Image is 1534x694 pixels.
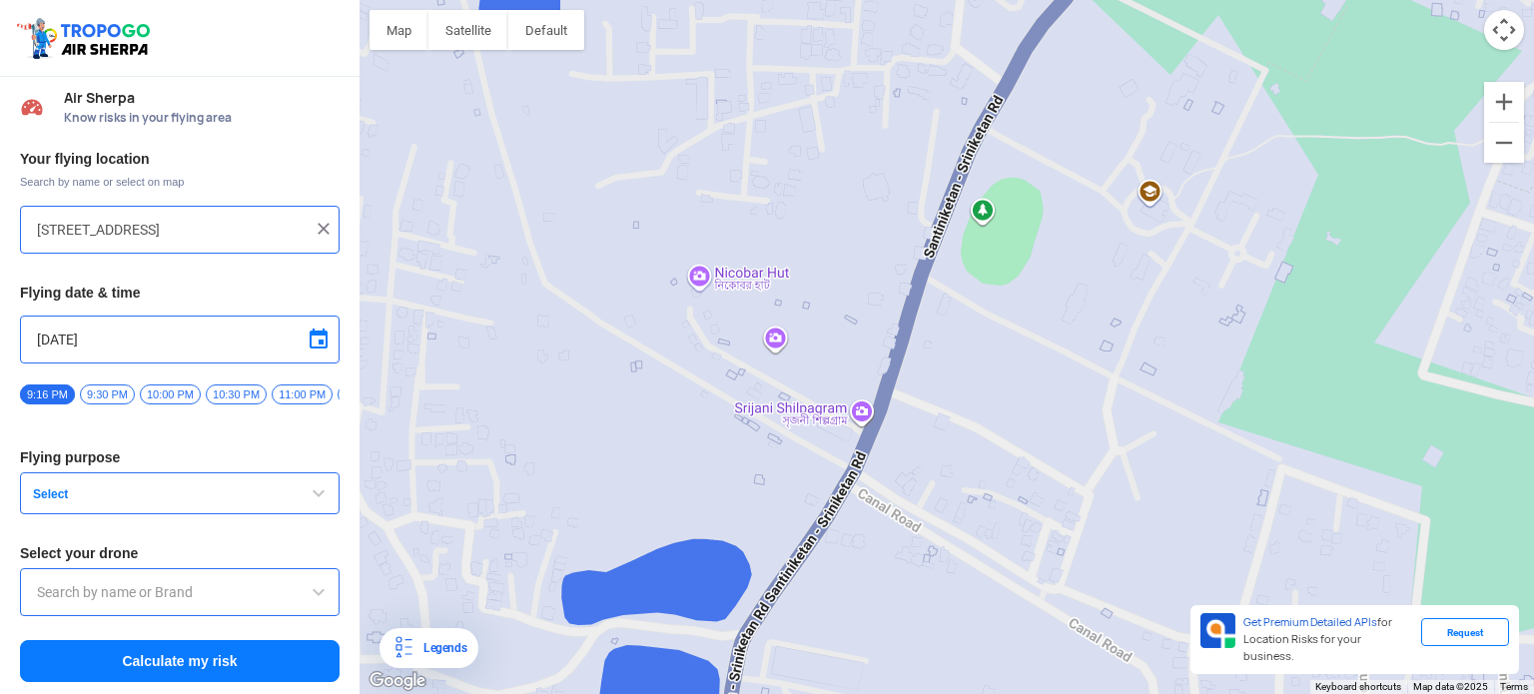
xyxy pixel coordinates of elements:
div: for Location Risks for your business. [1235,613,1421,666]
span: 10:00 PM [140,384,201,404]
div: Legends [415,636,466,660]
img: ic_tgdronemaps.svg [15,15,157,61]
a: Terms [1500,681,1528,692]
span: Search by name or select on map [20,174,340,190]
h3: Your flying location [20,152,340,166]
h3: Flying date & time [20,286,340,300]
button: Select [20,472,340,514]
span: Know risks in your flying area [64,110,340,126]
input: Search by name or Brand [37,580,323,604]
span: 11:00 PM [272,384,333,404]
span: Air Sherpa [64,90,340,106]
input: Search your flying location [37,218,308,242]
a: Open this area in Google Maps (opens a new window) [365,668,430,694]
img: ic_close.png [314,219,334,239]
h3: Flying purpose [20,450,340,464]
span: 9:16 PM [20,384,75,404]
button: Keyboard shortcuts [1315,680,1401,694]
img: Google [365,668,430,694]
button: Zoom in [1484,82,1524,122]
h3: Select your drone [20,546,340,560]
input: Select Date [37,328,323,351]
div: Request [1421,618,1509,646]
img: Legends [391,636,415,660]
span: 11:30 PM [338,384,398,404]
span: 10:30 PM [206,384,267,404]
button: Show satellite imagery [428,10,508,50]
button: Show street map [370,10,428,50]
span: Select [25,486,275,502]
button: Calculate my risk [20,640,340,682]
img: Premium APIs [1200,613,1235,648]
img: Risk Scores [20,95,44,119]
span: Map data ©2025 [1413,681,1488,692]
span: 9:30 PM [80,384,135,404]
button: Zoom out [1484,123,1524,163]
button: Map camera controls [1484,10,1524,50]
span: Get Premium Detailed APIs [1243,615,1377,629]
